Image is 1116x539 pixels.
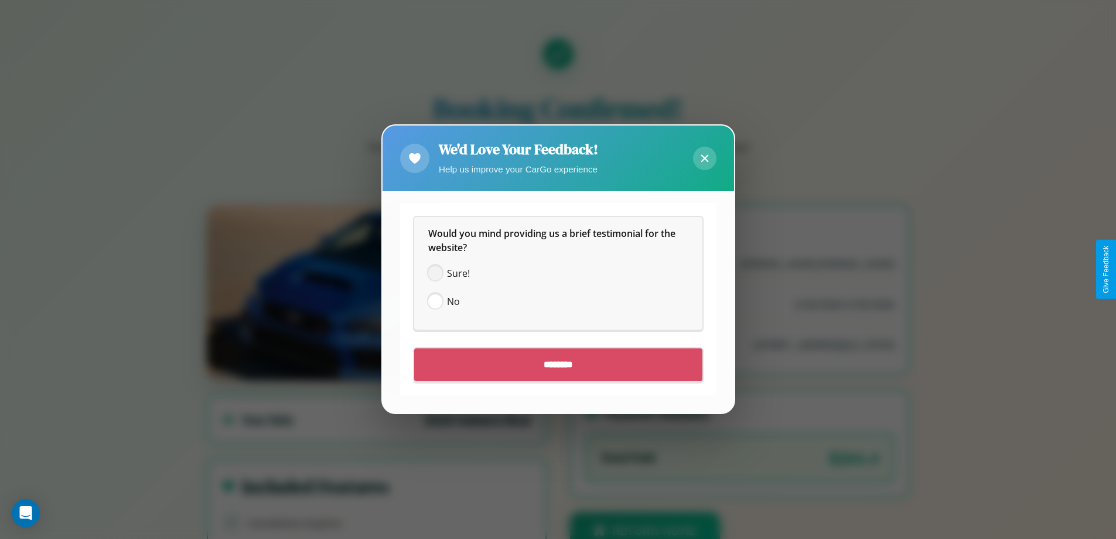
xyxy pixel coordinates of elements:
[439,140,598,159] h2: We'd Love Your Feedback!
[447,267,470,281] span: Sure!
[447,295,460,309] span: No
[428,228,678,255] span: Would you mind providing us a brief testimonial for the website?
[1102,246,1110,293] div: Give Feedback
[439,161,598,177] p: Help us improve your CarGo experience
[12,499,40,527] div: Open Intercom Messenger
